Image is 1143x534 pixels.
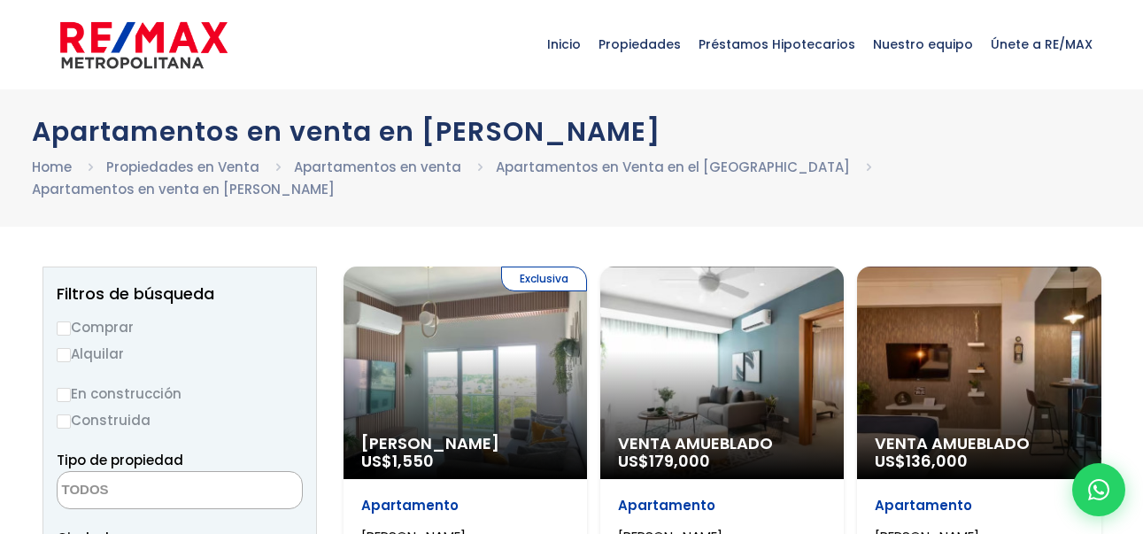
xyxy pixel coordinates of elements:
input: En construcción [57,388,71,402]
span: Únete a RE/MAX [982,18,1101,71]
label: Alquilar [57,343,303,365]
span: 179,000 [649,450,710,472]
span: 136,000 [906,450,968,472]
span: 1,550 [392,450,434,472]
span: Propiedades [590,18,690,71]
span: Venta Amueblado [618,435,826,453]
label: Comprar [57,316,303,338]
span: Tipo de propiedad [57,451,183,469]
span: Exclusiva [501,267,587,291]
label: En construcción [57,383,303,405]
p: Apartamento [618,497,826,515]
span: Inicio [538,18,590,71]
img: remax-metropolitana-logo [60,19,228,72]
a: Home [32,158,72,176]
h1: Apartamentos en venta en [PERSON_NAME] [32,116,1112,147]
span: US$ [618,450,710,472]
span: [PERSON_NAME] [361,435,569,453]
p: Apartamento [361,497,569,515]
input: Alquilar [57,348,71,362]
a: Apartamentos en venta [294,158,461,176]
input: Comprar [57,321,71,336]
span: Préstamos Hipotecarios [690,18,864,71]
label: Construida [57,409,303,431]
p: Apartamento [875,497,1083,515]
span: US$ [875,450,968,472]
a: Propiedades en Venta [106,158,259,176]
span: Venta Amueblado [875,435,1083,453]
a: Apartamentos en Venta en el [GEOGRAPHIC_DATA] [496,158,850,176]
h2: Filtros de búsqueda [57,285,303,303]
input: Construida [57,414,71,429]
li: Apartamentos en venta en [PERSON_NAME] [32,178,335,200]
span: Nuestro equipo [864,18,982,71]
span: US$ [361,450,434,472]
textarea: Search [58,472,229,510]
